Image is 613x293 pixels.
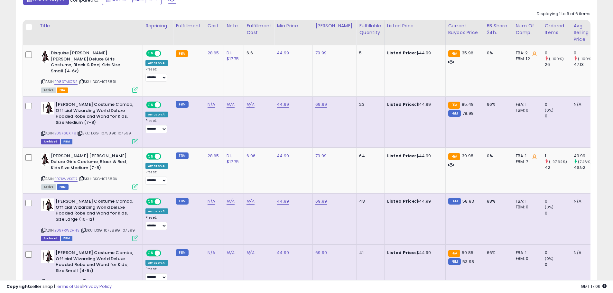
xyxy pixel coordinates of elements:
div: 47.13 [574,62,600,68]
small: FBA [448,50,460,57]
strong: Copyright [6,283,30,289]
div: Preset: [145,215,168,230]
div: 41 [359,250,379,256]
div: 0% [487,50,508,56]
a: N/A [246,198,254,205]
div: FBA: 2 [516,50,537,56]
a: 44.99 [277,250,289,256]
a: N/A [246,250,254,256]
span: ON [147,154,155,159]
span: | SKU: DSG-107589K-107599 [77,131,131,136]
div: Current Buybox Price [448,23,481,36]
small: (0%) [545,256,554,261]
span: OFF [160,154,171,159]
a: N/A [227,250,234,256]
a: B083TMX75S [54,79,78,85]
a: 6.96 [246,153,255,159]
a: 79.99 [315,153,327,159]
div: Fulfillment [176,23,202,29]
a: N/A [208,101,215,108]
span: FBM [57,184,69,190]
div: N/A [574,250,595,256]
span: FBM [61,236,72,241]
small: (-100%) [578,56,593,61]
div: 0 [545,102,571,107]
div: 88% [487,198,508,204]
small: (0%) [545,108,554,113]
span: | SKU: DSG-107589K [79,176,117,181]
div: Fulfillable Quantity [359,23,381,36]
span: 39.98 [462,153,473,159]
a: B07KWVKXD7 [54,176,78,182]
div: FBM: 7 [516,159,537,165]
div: N/A [574,198,595,204]
b: Listed Price: [387,50,416,56]
b: [PERSON_NAME] Costume Combo, Official Wizarding World Deluxe Hooded Robe and Wand for Kids, Size ... [56,198,134,224]
div: 49.99 [574,153,600,159]
b: Listed Price: [387,198,416,204]
div: Fulfillment Cost [246,23,271,36]
span: ON [147,251,155,256]
div: FBM: 0 [516,107,537,113]
div: Preset: [145,170,168,185]
div: Num of Comp. [516,23,539,36]
b: Listed Price: [387,153,416,159]
div: 23 [359,102,379,107]
a: N/A [246,101,254,108]
small: FBA [176,50,188,57]
div: 0% [487,153,508,159]
a: 69.99 [315,198,327,205]
span: Listings that have been deleted from Seller Central [41,236,60,241]
a: N/A [227,198,234,205]
div: FBA: 1 [516,250,537,256]
div: 0 [545,210,571,216]
b: Listed Price: [387,250,416,256]
small: FBA [448,153,460,160]
div: Cost [208,23,221,29]
div: 5 [359,50,379,56]
span: 85.48 [462,101,474,107]
b: [PERSON_NAME] [PERSON_NAME] Deluxe Girls Costume, Black & Red, Kids Size Medium (7-8) [51,153,129,173]
div: 42 [545,165,571,170]
div: Note [227,23,241,29]
span: OFF [160,51,171,56]
div: FBA: 1 [516,102,537,107]
a: DI; $17.75 [227,153,239,165]
span: | SKU: DSG-107589L [79,79,117,84]
img: 41ipSQBOKxL._SL40_.jpg [41,198,54,211]
a: Privacy Policy [83,283,112,289]
a: N/A [227,101,234,108]
div: Amazon AI [145,260,168,266]
a: 79.99 [315,50,327,56]
span: OFF [160,102,171,108]
div: 6.6 [246,50,269,56]
div: $44.99 [387,102,441,107]
a: N/A [208,198,215,205]
span: Listings that have been deleted from Seller Central [41,139,60,144]
small: (0%) [545,205,554,210]
small: FBM [176,152,188,159]
span: All listings currently available for purchase on Amazon [41,184,56,190]
a: 44.99 [277,101,289,108]
div: ASIN: [41,153,138,189]
div: [PERSON_NAME] [315,23,354,29]
div: Ordered Items [545,23,568,36]
div: FBA: 1 [516,153,537,159]
span: OFF [160,199,171,205]
div: Listed Price [387,23,443,29]
div: Preset: [145,119,168,133]
a: 69.99 [315,250,327,256]
div: 66% [487,250,508,256]
span: ON [147,51,155,56]
span: OFF [160,251,171,256]
div: ASIN: [41,50,138,92]
div: FBM: 12 [516,56,537,62]
img: 31pgn8Hd77L._SL40_.jpg [41,153,49,166]
div: BB Share 24h. [487,23,510,36]
img: 41ipSQBOKxL._SL40_.jpg [41,250,54,263]
div: 48 [359,198,379,204]
div: $44.99 [387,250,441,256]
small: (7.46%) [578,159,592,164]
div: Amazon AI [145,208,168,214]
div: ASIN: [41,102,138,143]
